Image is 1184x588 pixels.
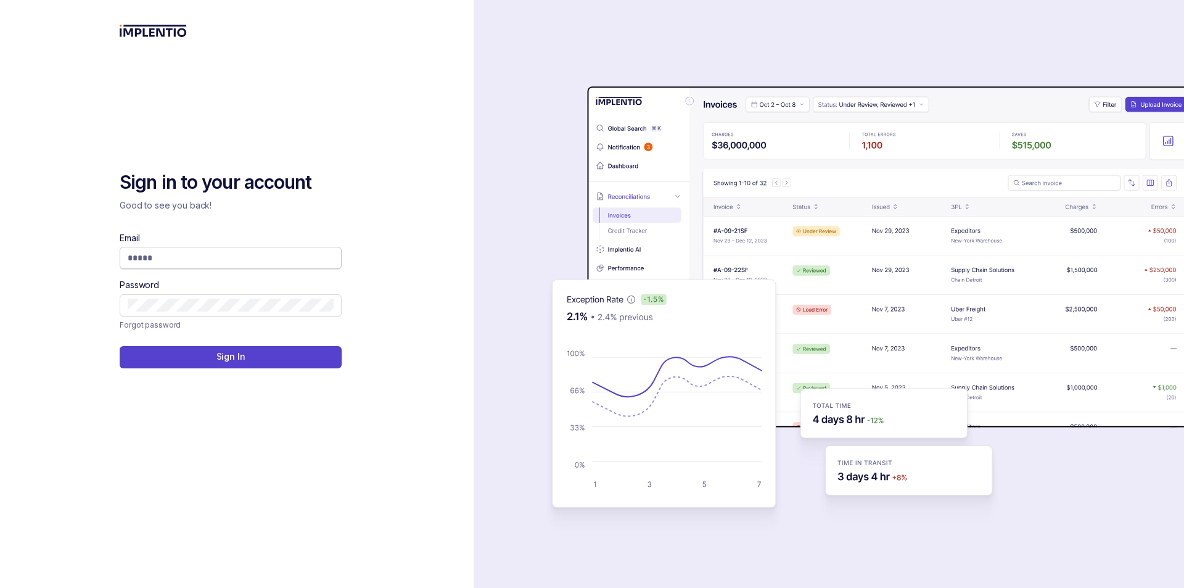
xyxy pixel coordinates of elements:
[120,319,181,331] a: Link Forgot password
[120,199,342,212] p: Good to see you back!
[216,350,245,363] p: Sign In
[120,279,159,291] label: Password
[120,346,342,368] button: Sign In
[120,170,342,195] h2: Sign in to your account
[120,232,139,244] label: Email
[120,319,181,331] p: Forgot password
[120,25,187,37] img: logo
